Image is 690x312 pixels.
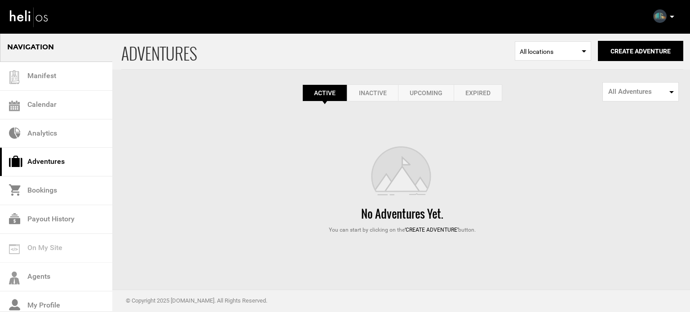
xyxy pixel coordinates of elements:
[602,82,679,101] button: All Adventures
[598,41,683,61] button: Create Adventure
[608,87,667,97] span: All Adventures
[358,146,447,197] img: images
[9,101,20,111] img: calendar.svg
[454,84,502,101] a: Expired
[302,84,347,101] a: Active
[8,70,21,84] img: guest-list.svg
[405,227,458,233] span: ‘Create Adventure’
[398,84,454,101] a: Upcoming
[9,5,49,29] img: heli-logo
[121,226,683,234] div: You can start by clicking on the button.
[9,272,20,285] img: agents-icon.svg
[121,206,683,222] div: No Adventures Yet.
[520,47,586,56] span: All locations
[9,244,20,254] img: on_my_site.svg
[515,41,591,61] span: Select box activate
[653,9,667,23] img: b23637efa91ec9c75513ddb0051e9433.png
[121,33,515,69] span: ADVENTURES
[347,84,398,101] a: Inactive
